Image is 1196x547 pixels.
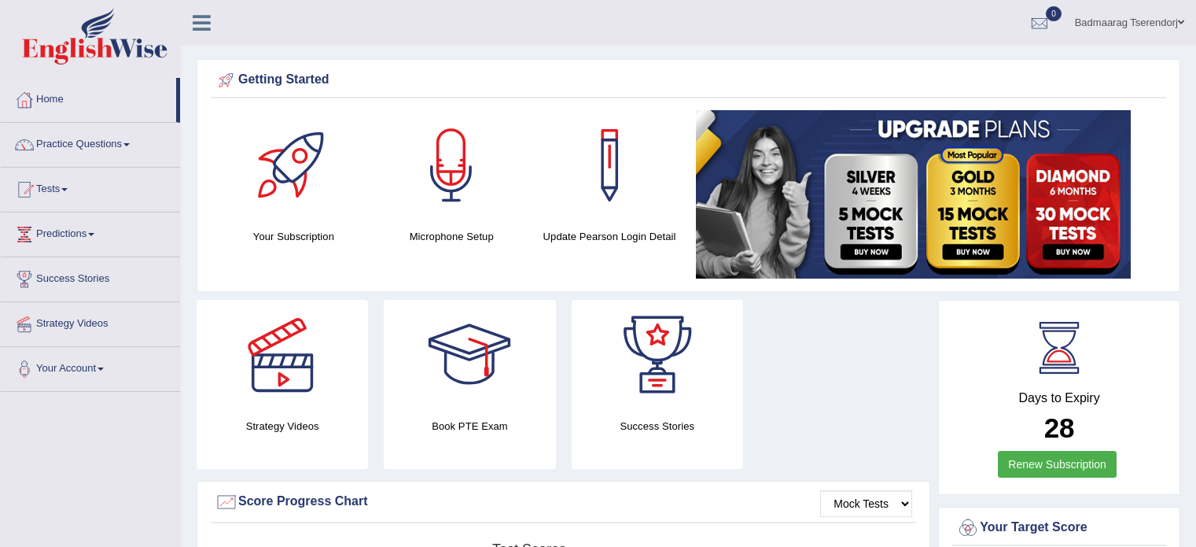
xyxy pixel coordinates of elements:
[572,418,743,434] h4: Success Stories
[1046,6,1062,21] span: 0
[215,68,1162,92] div: Getting Started
[215,490,912,514] div: Score Progress Chart
[1,168,180,207] a: Tests
[1,213,180,252] a: Predictions
[956,391,1162,405] h4: Days to Expiry
[956,516,1162,540] div: Your Target Score
[696,110,1131,279] img: small5.jpg
[1,302,180,342] a: Strategy Videos
[1044,412,1075,443] b: 28
[1,347,180,386] a: Your Account
[1,78,176,117] a: Home
[384,418,555,434] h4: Book PTE Exam
[223,228,365,245] h4: Your Subscription
[381,228,523,245] h4: Microphone Setup
[539,228,681,245] h4: Update Pearson Login Detail
[1,123,180,162] a: Practice Questions
[998,451,1117,478] a: Renew Subscription
[1,257,180,297] a: Success Stories
[197,418,368,434] h4: Strategy Videos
